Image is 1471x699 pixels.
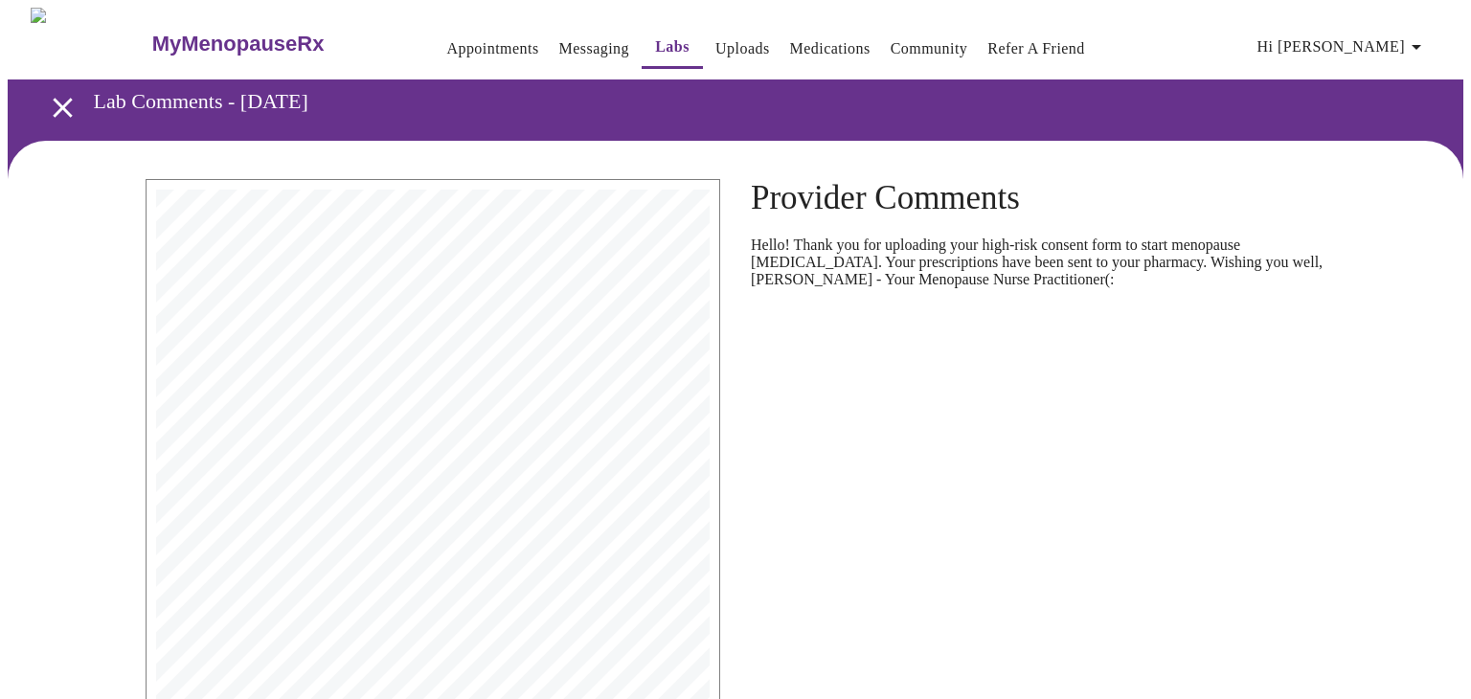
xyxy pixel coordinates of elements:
a: Medications [790,35,871,62]
a: Community [891,35,968,62]
span: Hi [PERSON_NAME] [1257,34,1428,60]
h4: Provider Comments [751,179,1325,217]
h3: MyMenopauseRx [152,32,325,56]
button: Community [883,30,976,68]
a: Messaging [559,35,629,62]
a: Uploads [715,35,770,62]
button: Uploads [708,30,778,68]
button: Labs [642,28,703,69]
button: open drawer [34,79,91,136]
h3: Lab Comments - [DATE] [94,89,1365,114]
button: Hi [PERSON_NAME] [1250,28,1436,66]
a: MyMenopauseRx [149,11,400,78]
a: Appointments [446,35,538,62]
button: Refer a Friend [980,30,1093,68]
a: Labs [655,34,690,60]
p: Hello! Thank you for uploading your high-risk consent form to start menopause [MEDICAL_DATA]. You... [751,237,1325,288]
a: Refer a Friend [987,35,1085,62]
button: Messaging [552,30,637,68]
img: MyMenopauseRx Logo [31,8,149,79]
button: Medications [782,30,878,68]
button: Appointments [439,30,546,68]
